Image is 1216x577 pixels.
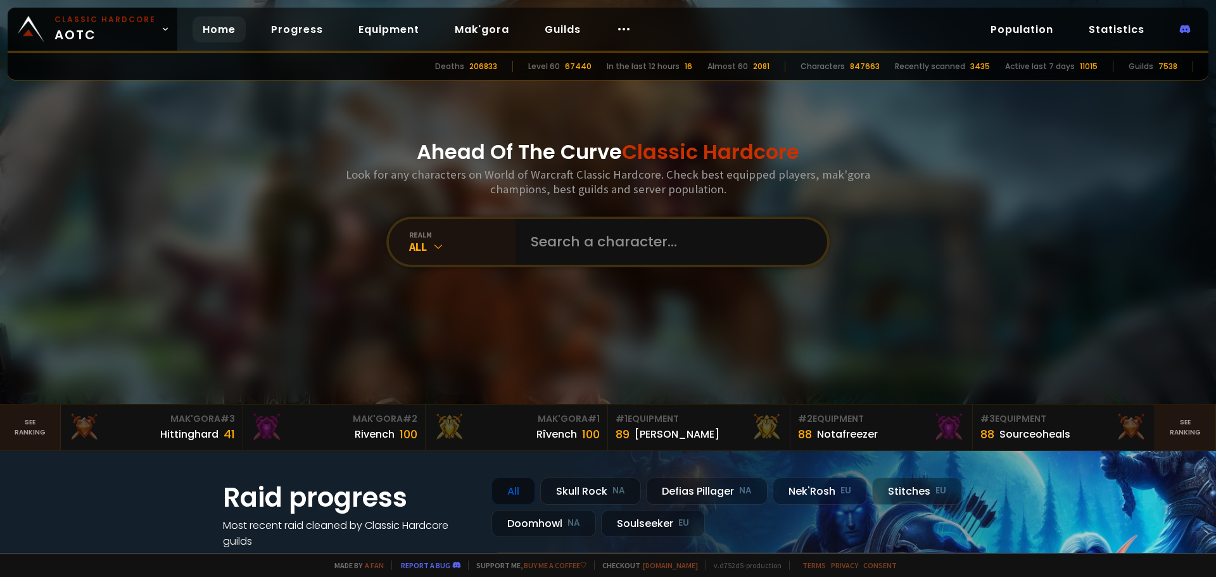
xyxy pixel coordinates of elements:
[601,510,705,537] div: Soulseeker
[1005,61,1075,72] div: Active last 7 days
[863,561,897,570] a: Consent
[594,561,698,570] span: Checkout
[802,561,826,570] a: Terms
[706,561,782,570] span: v. d752d5 - production
[980,426,994,443] div: 88
[491,478,535,505] div: All
[468,561,586,570] span: Support me,
[261,16,333,42] a: Progress
[400,426,417,443] div: 100
[409,239,516,254] div: All
[540,478,641,505] div: Skull Rock
[524,561,586,570] a: Buy me a coffee
[536,426,577,442] div: Rîvench
[980,16,1063,42] a: Population
[535,16,591,42] a: Guilds
[243,405,426,450] a: Mak'Gora#2Rivench100
[616,412,628,425] span: # 1
[1080,61,1098,72] div: 11015
[646,478,768,505] div: Defias Pillager
[588,412,600,425] span: # 1
[616,426,630,443] div: 89
[193,16,246,42] a: Home
[223,478,476,517] h1: Raid progress
[435,61,464,72] div: Deaths
[582,426,600,443] div: 100
[528,61,560,72] div: Level 60
[433,412,600,426] div: Mak'Gora
[753,61,769,72] div: 2081
[403,412,417,425] span: # 2
[798,412,965,426] div: Equipment
[327,561,384,570] span: Made by
[935,485,946,497] small: EU
[643,561,698,570] a: [DOMAIN_NAME]
[491,510,596,537] div: Doomhowl
[685,61,692,72] div: 16
[469,61,497,72] div: 206833
[426,405,608,450] a: Mak'Gora#1Rîvench100
[1155,405,1216,450] a: Seeranking
[872,478,962,505] div: Stitches
[348,16,429,42] a: Equipment
[224,426,235,443] div: 41
[220,412,235,425] span: # 3
[739,485,752,497] small: NA
[980,412,1147,426] div: Equipment
[798,412,813,425] span: # 2
[417,137,799,167] h1: Ahead Of The Curve
[523,219,812,265] input: Search a character...
[61,405,243,450] a: Mak'Gora#3Hittinghard41
[798,426,812,443] div: 88
[612,485,625,497] small: NA
[999,426,1070,442] div: Sourceoheals
[678,517,689,529] small: EU
[8,8,177,51] a: Classic HardcoreAOTC
[223,517,476,549] h4: Most recent raid cleaned by Classic Hardcore guilds
[973,405,1155,450] a: #3Equipment88Sourceoheals
[1079,16,1155,42] a: Statistics
[970,61,990,72] div: 3435
[707,61,748,72] div: Almost 60
[401,561,450,570] a: Report a bug
[895,61,965,72] div: Recently scanned
[251,412,417,426] div: Mak'Gora
[622,137,799,166] span: Classic Hardcore
[54,14,156,44] span: AOTC
[790,405,973,450] a: #2Equipment88Notafreezer
[160,426,218,442] div: Hittinghard
[817,426,878,442] div: Notafreezer
[68,412,235,426] div: Mak'Gora
[565,61,592,72] div: 67440
[840,485,851,497] small: EU
[1158,61,1177,72] div: 7538
[1129,61,1153,72] div: Guilds
[773,478,867,505] div: Nek'Rosh
[616,412,782,426] div: Equipment
[223,550,305,564] a: See all progress
[341,167,875,196] h3: Look for any characters on World of Warcraft Classic Hardcore. Check best equipped players, mak'g...
[831,561,858,570] a: Privacy
[850,61,880,72] div: 847663
[355,426,395,442] div: Rivench
[445,16,519,42] a: Mak'gora
[607,61,680,72] div: In the last 12 hours
[409,230,516,239] div: realm
[801,61,845,72] div: Characters
[980,412,995,425] span: # 3
[608,405,790,450] a: #1Equipment89[PERSON_NAME]
[567,517,580,529] small: NA
[54,14,156,25] small: Classic Hardcore
[365,561,384,570] a: a fan
[635,426,719,442] div: [PERSON_NAME]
